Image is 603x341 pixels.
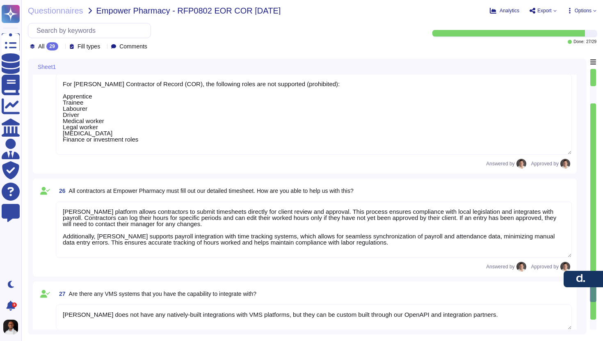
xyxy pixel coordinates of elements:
span: Approved by [531,161,559,166]
span: Empower Pharmacy - RFP0802 EOR COR [DATE] [96,7,281,15]
span: Answered by [486,264,514,269]
span: Sheet1 [38,64,56,70]
span: Are there any VMS systems that you have the capability to integrate with? [69,291,257,297]
span: Export [537,8,552,13]
img: user [3,320,18,334]
img: user [516,159,526,169]
button: user [2,318,24,336]
img: user [516,262,526,272]
span: Analytics [500,8,519,13]
span: 27 / 29 [586,40,596,44]
textarea: For [PERSON_NAME] Contractor of Record (COR), the following roles are not supported (prohibited):... [56,74,572,155]
span: All contractors at Empower Pharmacy must fill out our detailed timesheet. How are you able to hel... [69,188,354,194]
span: Answered by [486,161,514,166]
span: 27 [56,291,66,297]
div: 29 [46,42,58,50]
span: Done: [573,40,585,44]
img: user [560,159,570,169]
span: Questionnaires [28,7,83,15]
span: All [38,43,45,49]
span: Fill types [78,43,100,49]
span: Comments [119,43,147,49]
textarea: [PERSON_NAME] does not have any natively-built integrations with VMS platforms, but they can be c... [56,304,572,330]
button: Analytics [490,7,519,14]
img: user [560,262,570,272]
span: Approved by [531,264,559,269]
span: 26 [56,188,66,194]
span: Options [575,8,592,13]
div: 5 [12,302,17,307]
textarea: [PERSON_NAME] platform allows contractors to submit timesheets directly for client review and app... [56,201,572,258]
input: Search by keywords [32,23,151,38]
